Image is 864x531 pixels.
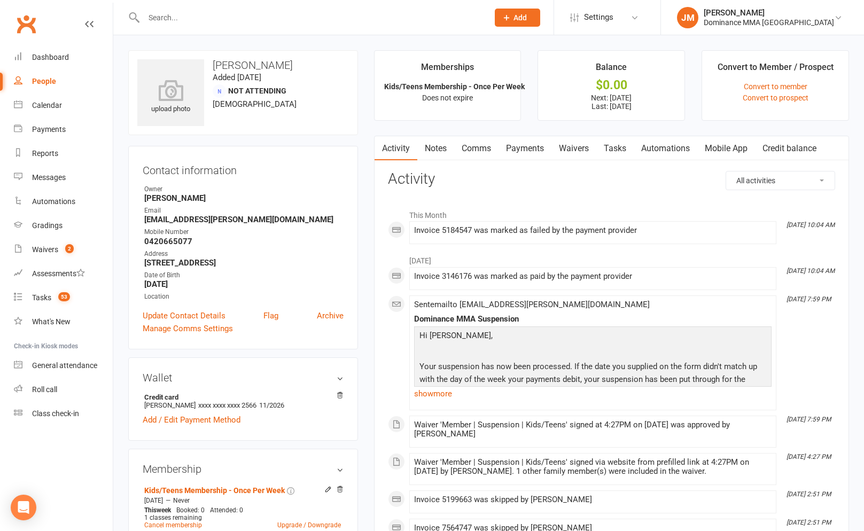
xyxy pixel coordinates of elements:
div: Roll call [32,385,57,394]
a: What's New [14,310,113,334]
a: Dashboard [14,45,113,69]
a: Convert to prospect [743,93,808,102]
div: Owner [144,184,344,194]
div: Invoice 5199663 was skipped by [PERSON_NAME] [414,495,772,504]
span: xxxx xxxx xxxx 2566 [198,401,256,409]
h3: Contact information [143,160,344,176]
div: Waivers [32,245,58,254]
a: Automations [634,136,697,161]
li: [DATE] [388,249,835,267]
div: upload photo [137,80,204,115]
a: Gradings [14,214,113,238]
div: Invoice 5184547 was marked as failed by the payment provider [414,226,772,235]
div: — [142,496,344,505]
a: Convert to member [744,82,807,91]
a: Tasks 53 [14,286,113,310]
a: Kids/Teens Membership - Once Per Week [144,486,285,495]
div: Reports [32,149,58,158]
div: People [32,77,56,85]
div: Class check-in [32,409,79,418]
div: Address [144,249,344,259]
div: Dominance MMA [GEOGRAPHIC_DATA] [704,18,834,27]
a: Reports [14,142,113,166]
span: 53 [58,292,70,301]
div: Email [144,206,344,216]
div: Open Intercom Messenger [11,495,36,520]
h3: Membership [143,463,344,475]
li: This Month [388,204,835,221]
strong: [STREET_ADDRESS] [144,258,344,268]
a: Payments [14,118,113,142]
p: Your suspension has now been processed. If the date you supplied on the form didn't match up with... [417,360,769,401]
a: Credit balance [755,136,824,161]
li: [PERSON_NAME] [143,392,344,411]
span: [DATE] [144,497,163,504]
i: [DATE] 2:51 PM [787,490,831,498]
a: show more [414,386,772,401]
div: Assessments [32,269,85,278]
div: Mobile Number [144,227,344,237]
i: [DATE] 7:59 PM [787,295,831,303]
i: [DATE] 10:04 AM [787,267,835,275]
a: Messages [14,166,113,190]
strong: [DATE] [144,279,344,289]
div: Dashboard [32,53,69,61]
time: Added [DATE] [213,73,261,82]
span: 11/2026 [259,401,284,409]
a: Mobile App [697,136,755,161]
span: 1 classes remaining [144,514,202,521]
i: [DATE] 4:27 PM [787,453,831,460]
div: Tasks [32,293,51,302]
i: [DATE] 10:04 AM [787,221,835,229]
span: Add [513,13,527,22]
span: 2 [65,244,74,253]
a: Waivers [551,136,596,161]
button: Add [495,9,540,27]
strong: Kids/Teens Membership - Once Per Week [384,82,525,91]
h3: Activity [388,171,835,188]
div: Calendar [32,101,62,110]
a: Update Contact Details [143,309,225,322]
a: People [14,69,113,93]
span: This [144,506,157,514]
div: Messages [32,173,66,182]
i: [DATE] 7:59 PM [787,416,831,423]
div: [PERSON_NAME] [704,8,834,18]
a: Assessments [14,262,113,286]
strong: [EMAIL_ADDRESS][PERSON_NAME][DOMAIN_NAME] [144,215,344,224]
div: week [142,506,174,514]
span: Settings [584,5,613,29]
a: Class kiosk mode [14,402,113,426]
a: Upgrade / Downgrade [277,521,341,529]
span: Never [173,497,190,504]
div: Memberships [421,60,474,80]
span: [DEMOGRAPHIC_DATA] [213,99,297,109]
strong: Credit card [144,393,338,401]
div: Gradings [32,221,63,230]
a: Payments [499,136,551,161]
a: Add / Edit Payment Method [143,413,240,426]
div: $0.00 [548,80,675,91]
span: Attended: 0 [210,506,243,514]
strong: 0420665077 [144,237,344,246]
a: Archive [317,309,344,322]
a: Comms [454,136,499,161]
a: Cancel membership [144,521,202,529]
span: Not Attending [228,87,286,95]
div: Payments [32,125,66,134]
div: JM [677,7,698,28]
span: Booked: 0 [176,506,205,514]
div: Automations [32,197,75,206]
div: Convert to Member / Prospect [718,60,834,80]
div: Location [144,292,344,302]
div: Waiver 'Member | Suspension | Kids/Teens' signed via website from prefilled link at 4:27PM on [DA... [414,458,772,476]
h3: [PERSON_NAME] [137,59,349,71]
a: Manage Comms Settings [143,322,233,335]
div: Dominance MMA Suspension [414,315,772,324]
h3: Wallet [143,372,344,384]
a: Activity [375,136,417,161]
a: Waivers 2 [14,238,113,262]
div: Waiver 'Member | Suspension | Kids/Teens' signed at 4:27PM on [DATE] was approved by [PERSON_NAME] [414,420,772,439]
i: [DATE] 2:51 PM [787,519,831,526]
a: Tasks [596,136,634,161]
